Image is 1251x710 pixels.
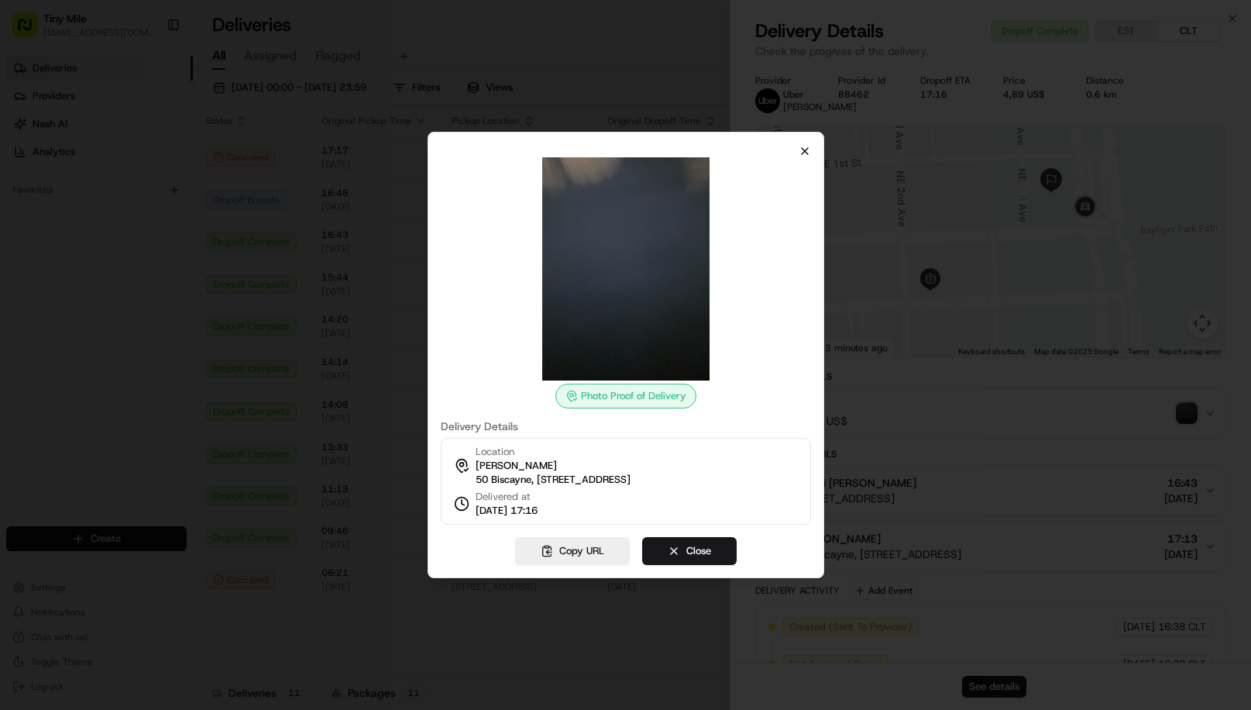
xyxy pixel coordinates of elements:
div: We're available if you need us! [53,164,196,176]
span: Knowledge Base [31,225,119,240]
div: 💻 [131,226,143,239]
img: Nash [15,16,46,47]
span: [DATE] 17:16 [476,504,538,518]
a: 📗Knowledge Base [9,219,125,246]
img: photo_proof_of_delivery image [514,157,737,381]
span: API Documentation [146,225,249,240]
p: Welcome 👋 [15,62,282,87]
button: Start new chat [263,153,282,171]
div: Start new chat [53,148,254,164]
button: Close [642,537,737,565]
label: Delivery Details [441,421,811,432]
div: 📗 [15,226,28,239]
span: [PERSON_NAME] [476,459,557,473]
img: 1736555255976-a54dd68f-1ca7-489b-9aae-adbdc363a1c4 [15,148,43,176]
span: Pylon [154,263,187,274]
span: 50 Biscayne, [STREET_ADDRESS] [476,473,631,487]
a: 💻API Documentation [125,219,255,246]
div: Photo Proof of Delivery [555,384,696,408]
span: Location [476,445,514,459]
a: Powered byPylon [109,262,187,274]
button: Copy URL [515,537,630,565]
input: Clear [40,100,256,116]
span: Delivered at [476,490,538,504]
